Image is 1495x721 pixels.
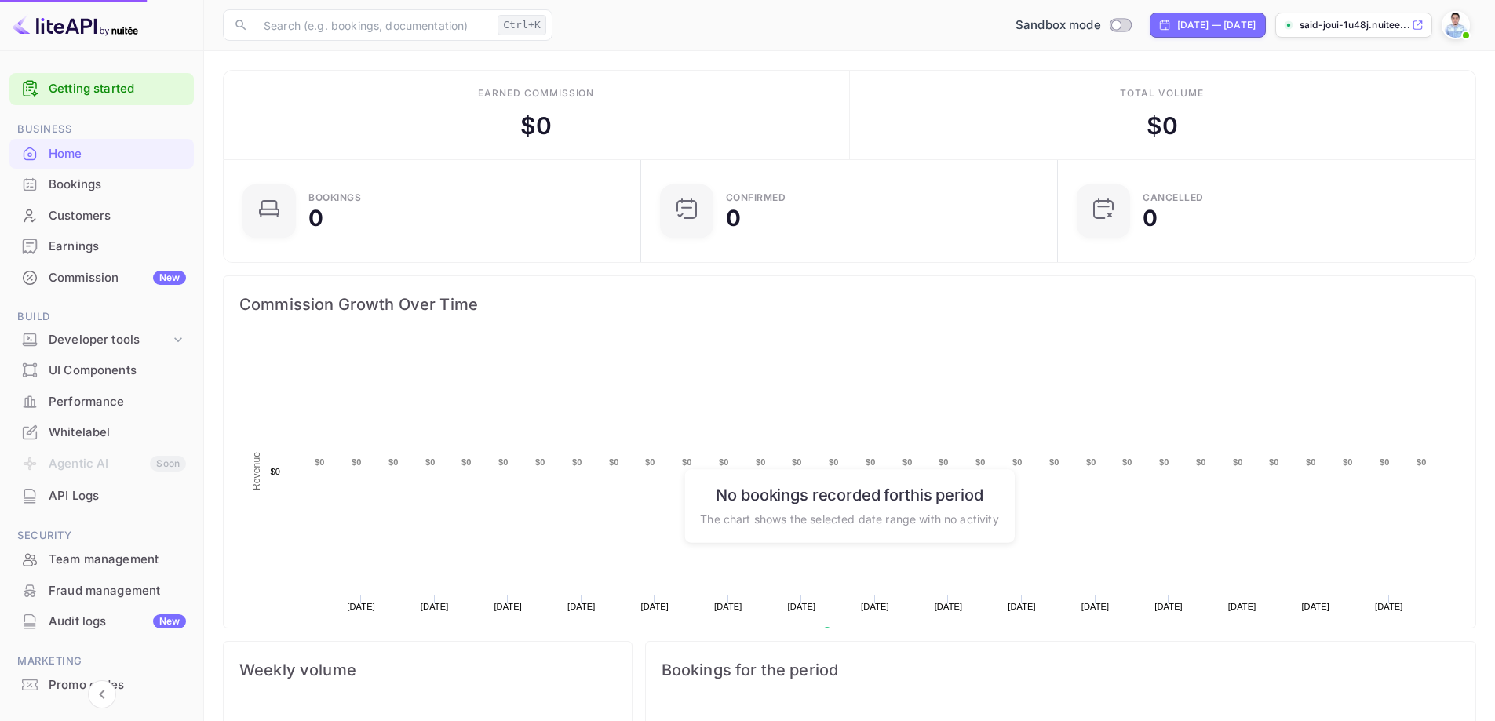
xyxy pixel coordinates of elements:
div: Earned commission [478,86,594,100]
text: $0 [902,457,913,467]
div: Developer tools [9,326,194,354]
input: Search (e.g. bookings, documentation) [254,9,491,41]
button: Collapse navigation [88,680,116,708]
div: Audit logs [49,613,186,631]
div: Bookings [9,169,194,200]
text: $0 [1233,457,1243,467]
text: $0 [939,457,949,467]
span: Marketing [9,653,194,670]
text: $0 [792,457,802,467]
div: Fraud management [49,582,186,600]
text: $0 [1012,457,1023,467]
div: CommissionNew [9,263,194,293]
text: $0 [756,457,766,467]
text: [DATE] [935,602,963,611]
text: $0 [1343,457,1353,467]
a: Audit logsNew [9,606,194,635]
a: Whitelabel [9,417,194,446]
text: [DATE] [714,602,742,611]
a: Promo codes [9,670,194,699]
div: API Logs [9,481,194,512]
text: $0 [645,457,655,467]
span: Business [9,121,194,138]
a: UI Components [9,355,194,384]
div: Developer tools [49,331,170,349]
div: Fraud management [9,576,194,606]
div: Bookings [308,193,361,202]
div: 0 [1143,207,1158,229]
div: Ctrl+K [498,15,546,35]
text: $0 [572,457,582,467]
div: Whitelabel [49,424,186,442]
div: Performance [9,387,194,417]
a: Performance [9,387,194,416]
div: Switch to Production mode [1009,16,1137,35]
p: The chart shows the selected date range with no activity [700,510,998,526]
div: [DATE] — [DATE] [1177,18,1256,32]
div: Bookings [49,176,186,194]
div: Home [49,145,186,163]
text: Revenue [837,627,877,638]
div: API Logs [49,487,186,505]
div: Earnings [9,231,194,262]
div: Customers [9,201,194,231]
text: $0 [1306,457,1316,467]
img: Said Joui [1443,13,1468,38]
div: $ 0 [1147,108,1178,144]
text: $0 [682,457,692,467]
text: $0 [1122,457,1132,467]
text: $0 [461,457,472,467]
text: $0 [1086,457,1096,467]
span: Weekly volume [239,657,616,683]
text: $0 [535,457,545,467]
text: $0 [829,457,839,467]
a: CommissionNew [9,263,194,292]
div: Home [9,139,194,169]
text: [DATE] [1375,602,1403,611]
h6: No bookings recorded for this period [700,485,998,504]
a: Fraud management [9,576,194,605]
text: $0 [1417,457,1427,467]
div: Promo codes [9,670,194,701]
text: Revenue [251,452,262,490]
text: $0 [498,457,509,467]
div: New [153,271,186,285]
text: $0 [1380,457,1390,467]
p: said-joui-1u48j.nuitee... [1300,18,1409,32]
text: [DATE] [640,602,669,611]
text: $0 [1159,457,1169,467]
text: [DATE] [494,602,522,611]
span: Sandbox mode [1016,16,1101,35]
div: CANCELLED [1143,193,1204,202]
div: Confirmed [726,193,786,202]
a: Bookings [9,169,194,198]
text: $0 [866,457,876,467]
span: Build [9,308,194,326]
div: 0 [308,207,323,229]
a: Team management [9,544,194,574]
div: New [153,614,186,628]
div: Total volume [1120,86,1204,100]
div: $ 0 [520,108,552,144]
text: [DATE] [1228,602,1256,611]
text: $0 [270,467,280,476]
div: Whitelabel [9,417,194,448]
div: Team management [49,551,186,569]
text: [DATE] [788,602,816,611]
a: API Logs [9,481,194,510]
text: $0 [609,457,619,467]
text: [DATE] [1008,602,1036,611]
text: [DATE] [1154,602,1183,611]
text: $0 [1196,457,1206,467]
div: 0 [726,207,741,229]
text: $0 [425,457,436,467]
div: Performance [49,393,186,411]
div: Team management [9,544,194,575]
text: $0 [1049,457,1059,467]
div: Customers [49,207,186,225]
span: Commission Growth Over Time [239,292,1460,317]
text: [DATE] [421,602,449,611]
div: Earnings [49,238,186,256]
text: $0 [388,457,399,467]
div: Audit logsNew [9,606,194,637]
